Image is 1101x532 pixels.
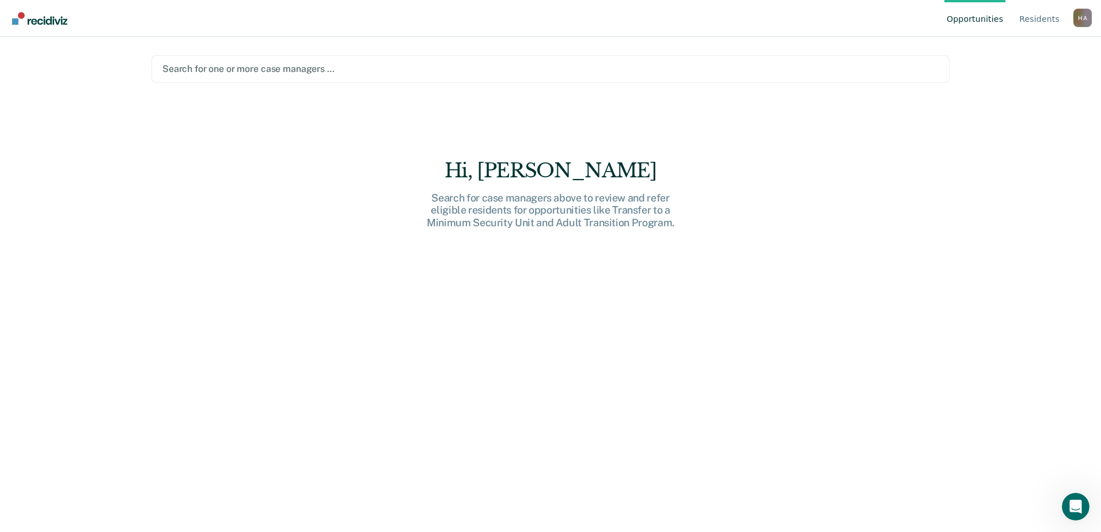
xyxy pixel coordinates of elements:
[366,192,735,229] div: Search for case managers above to review and refer eligible residents for opportunities like Tran...
[366,159,735,183] div: Hi, [PERSON_NAME]
[1073,9,1092,27] div: H A
[1062,493,1089,520] iframe: Intercom live chat
[12,12,67,25] img: Recidiviz
[1073,9,1092,27] button: Profile dropdown button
